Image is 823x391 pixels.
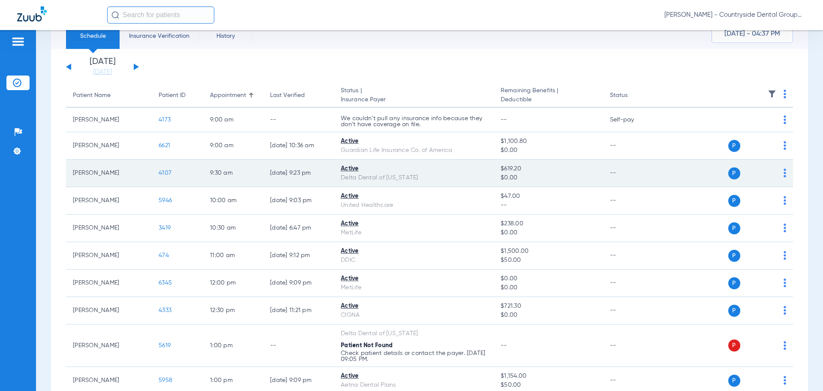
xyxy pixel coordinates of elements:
[159,307,171,313] span: 4333
[159,377,172,383] span: 5958
[203,160,263,187] td: 9:30 AM
[501,372,596,381] span: $1,154.00
[784,196,786,205] img: group-dot-blue.svg
[66,187,152,215] td: [PERSON_NAME]
[263,297,334,324] td: [DATE] 11:21 PM
[66,215,152,242] td: [PERSON_NAME]
[66,297,152,324] td: [PERSON_NAME]
[159,225,171,231] span: 3419
[501,164,596,173] span: $619.20
[126,32,192,40] span: Insurance Verification
[501,311,596,320] span: $0.00
[66,242,152,270] td: [PERSON_NAME]
[501,256,596,265] span: $50.00
[341,115,487,127] p: We couldn’t pull any insurance info because they don’t have coverage on file.
[270,91,305,100] div: Last Verified
[159,252,169,258] span: 474
[203,297,263,324] td: 12:30 PM
[205,32,246,40] span: History
[341,256,487,265] div: DDIC
[724,30,780,38] span: [DATE] - 04:37 PM
[341,274,487,283] div: Active
[203,324,263,367] td: 1:00 PM
[603,160,661,187] td: --
[784,169,786,177] img: group-dot-blue.svg
[501,137,596,146] span: $1,100.80
[263,215,334,242] td: [DATE] 6:47 PM
[728,250,740,262] span: P
[501,283,596,292] span: $0.00
[73,91,111,100] div: Patient Name
[210,91,256,100] div: Appointment
[728,167,740,179] span: P
[784,376,786,385] img: group-dot-blue.svg
[341,247,487,256] div: Active
[501,192,596,201] span: $47.00
[603,108,661,132] td: Self-pay
[263,132,334,160] td: [DATE] 10:36 AM
[784,279,786,287] img: group-dot-blue.svg
[159,91,196,100] div: Patient ID
[603,132,661,160] td: --
[603,270,661,297] td: --
[203,270,263,297] td: 12:00 PM
[341,192,487,201] div: Active
[73,91,145,100] div: Patient Name
[341,173,487,182] div: Delta Dental of [US_STATE]
[784,141,786,150] img: group-dot-blue.svg
[603,187,661,215] td: --
[341,311,487,320] div: CIGNA
[203,187,263,215] td: 10:00 AM
[66,132,152,160] td: [PERSON_NAME]
[341,146,487,155] div: Guardian Life Insurance Co. of America
[501,274,596,283] span: $0.00
[728,222,740,234] span: P
[66,108,152,132] td: [PERSON_NAME]
[501,201,596,210] span: --
[501,117,507,123] span: --
[111,11,119,19] img: Search Icon
[334,84,494,108] th: Status |
[159,117,171,123] span: 4173
[728,375,740,387] span: P
[728,140,740,152] span: P
[501,343,507,349] span: --
[203,132,263,160] td: 9:00 AM
[501,247,596,256] span: $1,500.00
[784,115,786,124] img: group-dot-blue.svg
[664,11,806,19] span: [PERSON_NAME] - Countryside Dental Group
[603,297,661,324] td: --
[341,381,487,390] div: Aetna Dental Plans
[66,324,152,367] td: [PERSON_NAME]
[341,343,393,349] span: Patient Not Found
[501,219,596,228] span: $238.00
[159,197,172,203] span: 5946
[728,305,740,317] span: P
[263,242,334,270] td: [DATE] 9:12 PM
[203,215,263,242] td: 10:30 AM
[341,95,487,104] span: Insurance Payer
[768,90,776,98] img: filter.svg
[107,6,214,24] input: Search for patients
[341,137,487,146] div: Active
[263,187,334,215] td: [DATE] 9:03 PM
[66,160,152,187] td: [PERSON_NAME]
[159,343,171,349] span: 5619
[603,84,661,108] th: Status
[501,95,596,104] span: Deductible
[784,90,786,98] img: group-dot-blue.svg
[603,324,661,367] td: --
[341,329,487,338] div: Delta Dental of [US_STATE]
[77,58,128,76] li: [DATE]
[17,6,47,21] img: Zuub Logo
[728,339,740,352] span: P
[159,142,170,149] span: 6621
[203,242,263,270] td: 11:00 AM
[159,91,186,100] div: Patient ID
[263,108,334,132] td: --
[77,68,128,76] a: [DATE]
[501,228,596,237] span: $0.00
[341,228,487,237] div: MetLife
[11,36,25,47] img: hamburger-icon
[159,280,172,286] span: 6345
